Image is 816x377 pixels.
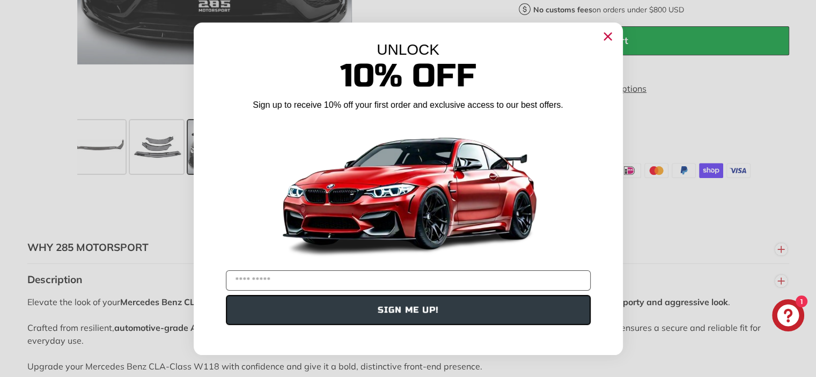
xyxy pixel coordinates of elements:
[226,270,591,291] input: YOUR EMAIL
[340,56,476,95] span: 10% Off
[274,115,542,266] img: Banner showing BMW 4 Series Body kit
[769,299,807,334] inbox-online-store-chat: Shopify online store chat
[226,295,591,325] button: SIGN ME UP!
[377,41,439,58] span: UNLOCK
[599,28,616,45] button: Close dialog
[253,100,563,109] span: Sign up to receive 10% off your first order and exclusive access to our best offers.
